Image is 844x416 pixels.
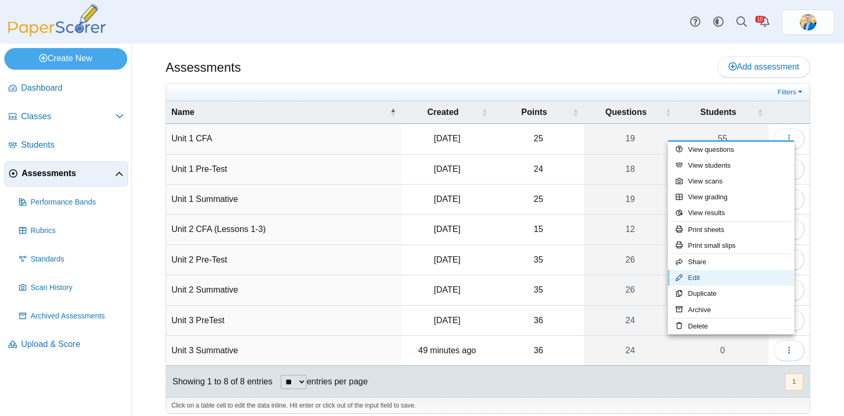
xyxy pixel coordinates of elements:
span: Points : Activate to sort [572,107,579,118]
span: Assessments [22,168,115,179]
a: Dashboard [4,76,128,101]
a: Alerts [753,11,776,34]
a: Archive [668,302,794,318]
a: 12 [584,215,677,244]
a: Delete [668,318,794,334]
span: Classes [21,111,116,122]
time: Aug 29, 2025 at 2:21 PM [434,165,461,173]
a: 0 [676,336,769,365]
a: Duplicate [668,286,794,302]
td: 25 [493,185,584,215]
td: Unit 2 Pre-Test [166,245,401,275]
a: Print small slips [668,238,794,254]
a: Students [4,133,128,158]
a: View results [668,205,794,221]
span: Scan History [31,283,124,293]
span: Questions : Activate to sort [665,107,671,118]
a: View students [668,158,794,173]
span: Travis McFarland [800,14,817,31]
span: Name : Activate to invert sorting [390,107,396,118]
td: Unit 1 CFA [166,124,401,154]
span: Upload & Score [21,338,124,350]
span: Archived Assessments [31,311,124,322]
a: Scan History [15,275,128,301]
div: Click on a table cell to edit the data inline. Hit enter or click out of the input field to save. [166,398,810,413]
a: View scans [668,173,794,189]
time: Sep 25, 2025 at 9:26 AM [434,285,461,294]
a: Assessments [4,161,128,187]
span: Performance Bands [31,197,124,208]
a: 19 [584,124,677,153]
td: 35 [493,275,584,305]
span: Students : Activate to sort [757,107,763,118]
div: Showing 1 to 8 of 8 entries [166,366,272,398]
span: Students [682,107,755,118]
time: Sep 19, 2025 at 1:17 PM [434,225,461,234]
a: 55 [676,124,769,153]
time: Oct 11, 2025 at 11:43 AM [418,346,476,355]
span: Name [171,107,388,118]
a: 19 [584,185,677,214]
a: 24 [584,336,677,365]
time: Sep 6, 2025 at 2:42 PM [434,134,461,143]
a: ps.jrF02AmRZeRNgPWo [782,9,835,35]
span: Rubrics [31,226,124,236]
span: Students [21,139,124,151]
label: entries per page [306,377,368,386]
a: Performance Bands [15,190,128,215]
h1: Assessments [166,59,241,76]
td: Unit 1 Pre-Test [166,154,401,185]
span: Add assessment [728,62,799,71]
a: View grading [668,189,794,205]
a: Classes [4,104,128,130]
a: 18 [584,154,677,184]
button: 1 [785,373,803,391]
a: Standards [15,247,128,272]
img: ps.jrF02AmRZeRNgPWo [800,14,817,31]
td: Unit 3 PreTest [166,306,401,336]
td: 35 [493,245,584,275]
a: Archived Assessments [15,304,128,329]
td: 25 [493,124,584,154]
td: 24 [493,154,584,185]
a: Upload & Score [4,332,128,357]
img: PaperScorer [4,4,110,36]
nav: pagination [784,373,803,391]
a: 26 [584,245,677,275]
span: Created : Activate to sort [482,107,488,118]
a: 26 [584,275,677,305]
td: Unit 1 Summative [166,185,401,215]
td: 36 [493,306,584,336]
a: Filters [775,87,807,98]
td: 15 [493,215,584,245]
a: View questions [668,142,794,158]
a: Print sheets [668,222,794,238]
span: Points [498,107,570,118]
td: Unit 3 Summative [166,336,401,366]
span: Questions [589,107,663,118]
a: Add assessment [717,56,810,78]
td: Unit 2 Summative [166,275,401,305]
a: 24 [584,306,677,335]
span: Created [407,107,479,118]
a: Share [668,254,794,270]
time: Sep 10, 2025 at 8:12 PM [434,195,461,204]
a: PaperScorer [4,29,110,38]
td: Unit 2 CFA (Lessons 1-3) [166,215,401,245]
time: Sep 30, 2025 at 4:13 PM [434,316,461,325]
a: Create New [4,48,127,69]
a: Rubrics [15,218,128,244]
time: Sep 12, 2025 at 4:23 PM [434,255,461,264]
a: Edit [668,270,794,286]
td: 36 [493,336,584,366]
span: Standards [31,254,124,265]
span: Dashboard [21,82,124,94]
